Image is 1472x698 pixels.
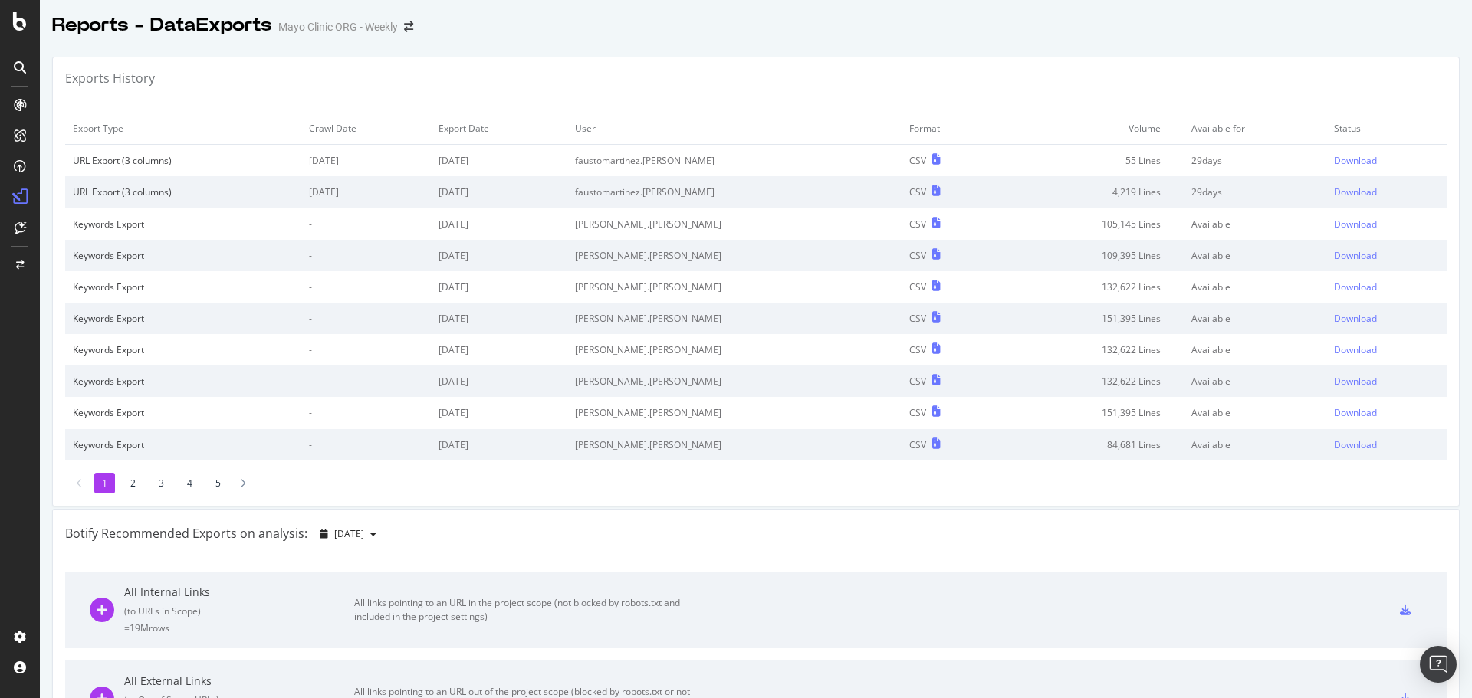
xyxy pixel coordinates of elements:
div: All links pointing to an URL in the project scope (not blocked by robots.txt and included in the ... [354,596,699,624]
div: CSV [909,154,926,167]
div: Download [1334,280,1377,293]
li: 1 [94,473,115,493]
div: ( to URLs in Scope ) [124,605,354,618]
a: Download [1334,218,1439,231]
div: Available [1191,280,1319,293]
li: 4 [179,473,200,493]
div: Download [1334,185,1377,198]
div: Botify Recommended Exports on analysis: [65,525,307,542]
div: Keywords Export [73,343,294,356]
div: = 19M rows [124,621,354,634]
td: 132,622 Lines [998,334,1184,365]
div: Available [1191,218,1319,231]
td: 151,395 Lines [998,303,1184,334]
td: - [301,429,431,460]
div: CSV [909,280,926,293]
div: Download [1334,218,1377,231]
td: 29 days [1184,145,1326,177]
td: - [301,365,431,397]
div: Exports History [65,70,155,87]
td: [DATE] [431,397,567,428]
td: [DATE] [431,145,567,177]
div: Keywords Export [73,375,294,388]
div: Keywords Export [73,438,294,451]
div: Download [1334,406,1377,419]
div: Download [1334,154,1377,167]
a: Download [1334,249,1439,262]
td: [PERSON_NAME].[PERSON_NAME] [567,429,902,460]
td: - [301,303,431,334]
td: Format [902,113,998,145]
div: Keywords Export [73,406,294,419]
td: 151,395 Lines [998,397,1184,428]
td: 132,622 Lines [998,365,1184,397]
td: 55 Lines [998,145,1184,177]
div: Download [1334,249,1377,262]
td: [PERSON_NAME].[PERSON_NAME] [567,365,902,397]
div: Reports - DataExports [52,12,272,38]
td: [DATE] [431,240,567,271]
td: [PERSON_NAME].[PERSON_NAME] [567,240,902,271]
td: - [301,240,431,271]
td: [PERSON_NAME].[PERSON_NAME] [567,303,902,334]
a: Download [1334,375,1439,388]
div: Download [1334,438,1377,451]
td: - [301,334,431,365]
div: Keywords Export [73,312,294,325]
div: CSV [909,312,926,325]
td: Crawl Date [301,113,431,145]
div: Download [1334,312,1377,325]
div: Available [1191,249,1319,262]
td: - [301,397,431,428]
span: 2025 Oct. 8th [334,527,364,540]
td: 84,681 Lines [998,429,1184,460]
div: Available [1191,406,1319,419]
div: URL Export (3 columns) [73,154,294,167]
a: Download [1334,154,1439,167]
div: Available [1191,343,1319,356]
td: [DATE] [431,334,567,365]
div: CSV [909,249,926,262]
div: Keywords Export [73,218,294,231]
td: - [301,271,431,303]
td: [PERSON_NAME].[PERSON_NAME] [567,397,902,428]
li: 5 [208,473,228,493]
td: [DATE] [301,176,431,208]
td: [DATE] [431,176,567,208]
td: [PERSON_NAME].[PERSON_NAME] [567,208,902,240]
td: Export Type [65,113,301,145]
a: Download [1334,185,1439,198]
div: Mayo Clinic ORG - Weekly [278,19,398,34]
td: Status [1326,113,1447,145]
div: Keywords Export [73,280,294,293]
li: 2 [123,473,143,493]
td: Export Date [431,113,567,145]
a: Download [1334,312,1439,325]
div: Open Intercom Messenger [1420,646,1457,683]
td: Volume [998,113,1184,145]
div: All Internal Links [124,585,354,600]
div: URL Export (3 columns) [73,185,294,198]
div: CSV [909,343,926,356]
td: 29 days [1184,176,1326,208]
a: Download [1334,343,1439,356]
button: [DATE] [314,522,383,546]
div: Download [1334,375,1377,388]
div: Available [1191,438,1319,451]
a: Download [1334,438,1439,451]
a: Download [1334,406,1439,419]
td: [DATE] [431,208,567,240]
div: arrow-right-arrow-left [404,21,413,32]
td: [DATE] [431,429,567,460]
td: - [301,208,431,240]
td: 132,622 Lines [998,271,1184,303]
div: Available [1191,312,1319,325]
td: User [567,113,902,145]
div: Available [1191,375,1319,388]
td: [PERSON_NAME].[PERSON_NAME] [567,271,902,303]
div: CSV [909,185,926,198]
td: [PERSON_NAME].[PERSON_NAME] [567,334,902,365]
div: csv-export [1400,605,1411,615]
td: 105,145 Lines [998,208,1184,240]
td: faustomartinez.[PERSON_NAME] [567,176,902,208]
